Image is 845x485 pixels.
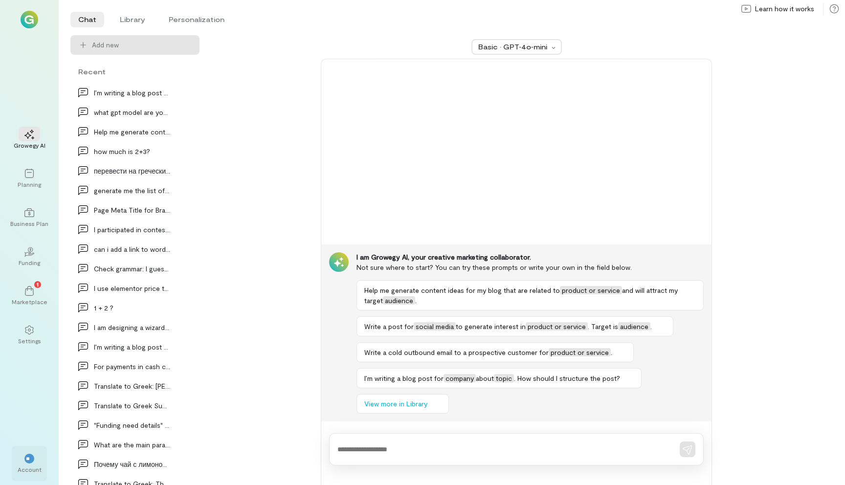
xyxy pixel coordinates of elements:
[94,381,170,391] div: Translate to Greek: [PERSON_NAME] Court Administrative Com…
[94,127,170,137] div: Help me generate content ideas for my blog that a…
[356,252,704,262] div: I am Growegy AI, your creative marketing collaborator.
[12,200,47,235] a: Business Plan
[611,348,612,356] span: .
[94,205,170,215] div: Page Meta Title for Brand
[12,298,47,306] div: Marketplace
[94,459,170,469] div: Почему чай с лимоном вкуснее?
[364,286,560,294] span: Help me generate content ideas for my blog that are related to
[94,440,170,450] div: What are the main parameters when describing the…
[18,337,41,345] div: Settings
[94,264,170,274] div: Check grammar: I guess I have some relevant exper…
[364,348,549,356] span: Write a cold outbound email to a prospective customer for
[94,224,170,235] div: I participated in contest on codeforces, the cont…
[94,420,170,430] div: "Funding need details" or "Funding needs details"?
[94,88,170,98] div: I’m writing a blog post for company about topic.…
[161,12,232,27] li: Personalization
[12,278,47,313] a: Marketplace
[94,303,170,313] div: 1 + 2 ?
[364,322,414,331] span: Write a post for
[618,322,650,331] span: audience
[494,374,514,382] span: topic
[18,465,42,473] div: Account
[12,317,47,353] a: Settings
[12,239,47,274] a: Funding
[476,374,494,382] span: about
[70,66,200,77] div: Recent
[364,374,444,382] span: I’m writing a blog post for
[478,42,549,52] div: Basic · GPT‑4o‑mini
[37,280,39,288] span: 1
[94,400,170,411] div: Translate to Greek Subject: Offer for fixing the…
[94,283,170,293] div: I use elementor price table, can I get the plan s…
[112,12,153,27] li: Library
[356,262,704,272] div: Not sure where to start? You can try these prompts or write your own in the field below.
[650,322,652,331] span: .
[70,12,104,27] li: Chat
[588,322,618,331] span: . Target is
[356,342,634,362] button: Write a cold outbound email to a prospective customer forproduct or service.
[94,244,170,254] div: can i add a link to wordpress wpforms checkbox fi…
[92,40,192,50] span: Add new
[19,259,40,266] div: Funding
[356,368,642,388] button: I’m writing a blog post forcompanyabouttopic. How should I structure the post?
[356,316,673,336] button: Write a post forsocial mediato generate interest inproduct or service. Target isaudience.
[94,322,170,332] div: I am designing a wizard that helps the new user t…
[444,374,476,382] span: company
[755,4,814,14] span: Learn how it works
[356,394,449,414] button: View more in Library
[560,286,622,294] span: product or service
[12,122,47,157] a: Growegy AI
[94,166,170,176] div: перевести на греческий и английский и : При расс…
[526,322,588,331] span: product or service
[456,322,526,331] span: to generate interest in
[415,296,417,305] span: .
[94,107,170,117] div: what gpt model are you?
[383,296,415,305] span: audience
[94,146,170,156] div: how much is 2+3?
[18,180,41,188] div: Planning
[94,361,170,372] div: For payments in cash contact [PERSON_NAME] at [GEOGRAPHIC_DATA]…
[94,342,170,352] div: I’m writing a blog post for company about topic.…
[14,141,45,149] div: Growegy AI
[549,348,611,356] span: product or service
[364,399,427,409] span: View more in Library
[356,280,704,310] button: Help me generate content ideas for my blog that are related toproduct or serviceand will attract ...
[514,374,620,382] span: . How should I structure the post?
[10,220,48,227] div: Business Plan
[12,161,47,196] a: Planning
[414,322,456,331] span: social media
[94,185,170,196] div: generate me the list of 35 top countries by size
